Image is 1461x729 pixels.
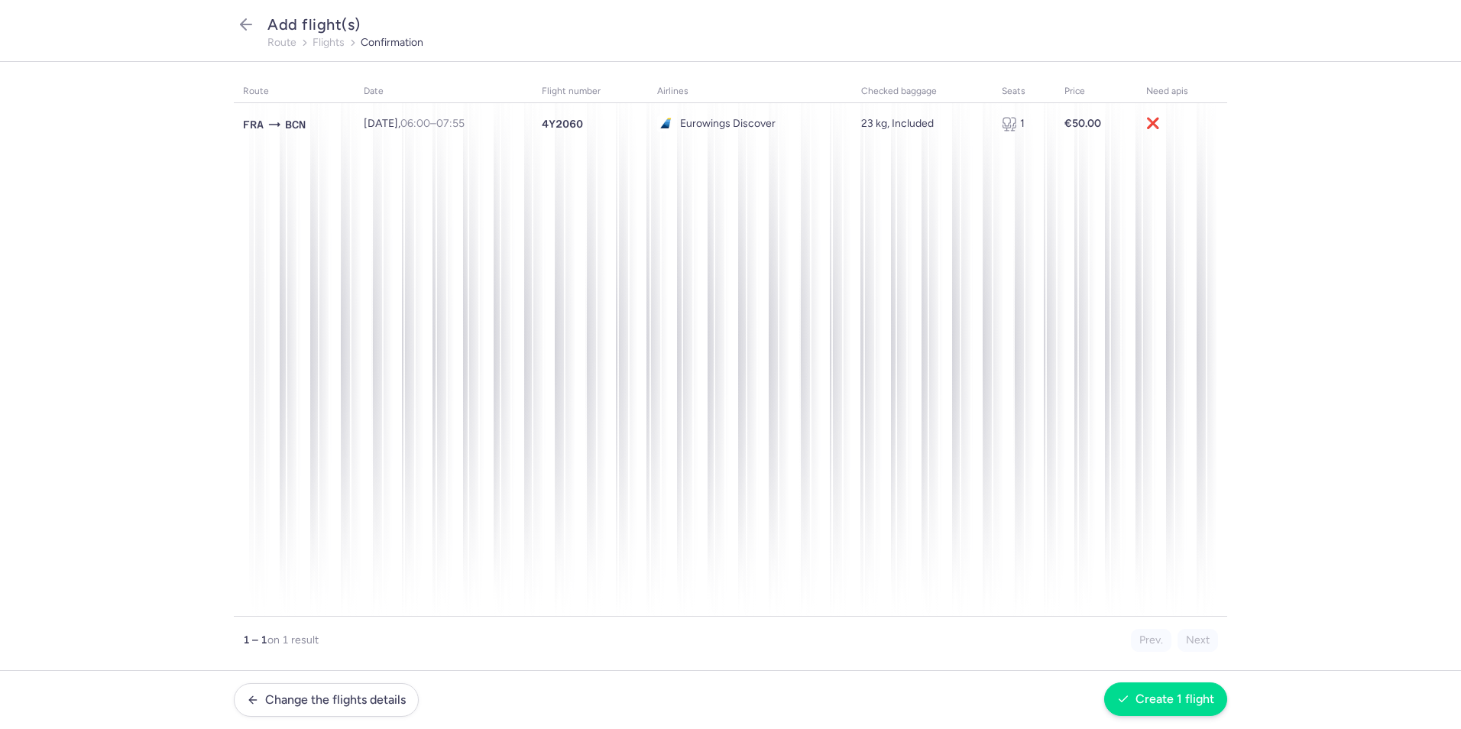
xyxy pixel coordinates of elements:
[657,115,674,132] figure: 4Y airline logo
[1002,116,1046,131] div: 1
[852,80,993,103] th: checked baggage
[243,633,267,646] strong: 1 – 1
[234,683,419,717] button: Change the flights details
[364,117,465,130] span: [DATE],
[861,118,983,130] div: 23 kg, Included
[355,80,533,103] th: date
[436,117,465,130] time: 07:55
[1137,103,1227,145] td: ❌
[1131,629,1171,652] button: Prev.
[243,116,264,133] span: FRA
[267,37,296,49] button: route
[400,117,465,130] span: –
[1055,80,1137,103] th: price
[265,693,406,707] span: Change the flights details
[542,116,583,131] span: 4Y2060
[648,80,852,103] th: airlines
[680,118,776,130] span: Eurowings Discover
[267,633,319,646] span: on 1 result
[1137,80,1227,103] th: need apis
[361,37,423,49] button: confirmation
[267,15,361,34] span: Add flight(s)
[285,116,306,133] span: BCN
[1104,682,1227,716] button: Create 1 flight
[993,80,1055,103] th: seats
[1178,629,1218,652] button: Next
[313,37,345,49] button: flights
[234,80,355,103] th: route
[1064,117,1101,130] strong: €50.00
[533,80,648,103] th: flight number
[1135,692,1214,706] span: Create 1 flight
[400,117,430,130] time: 06:00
